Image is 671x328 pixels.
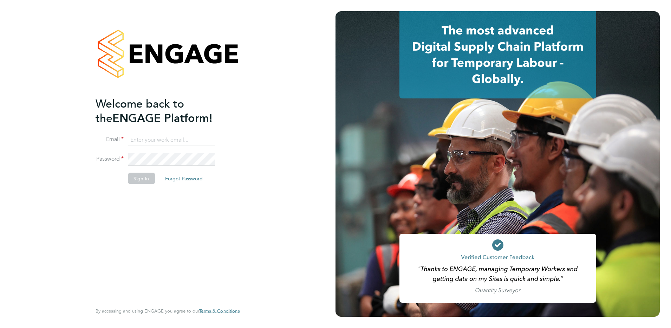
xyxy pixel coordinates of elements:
button: Forgot Password [159,173,208,184]
a: Terms & Conditions [199,308,240,314]
label: Password [96,155,124,163]
span: Welcome back to the [96,97,184,125]
button: Sign In [128,173,155,184]
label: Email [96,136,124,143]
span: By accessing and using ENGAGE you agree to our [96,308,240,314]
h2: ENGAGE Platform! [96,96,233,125]
input: Enter your work email... [128,134,215,146]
